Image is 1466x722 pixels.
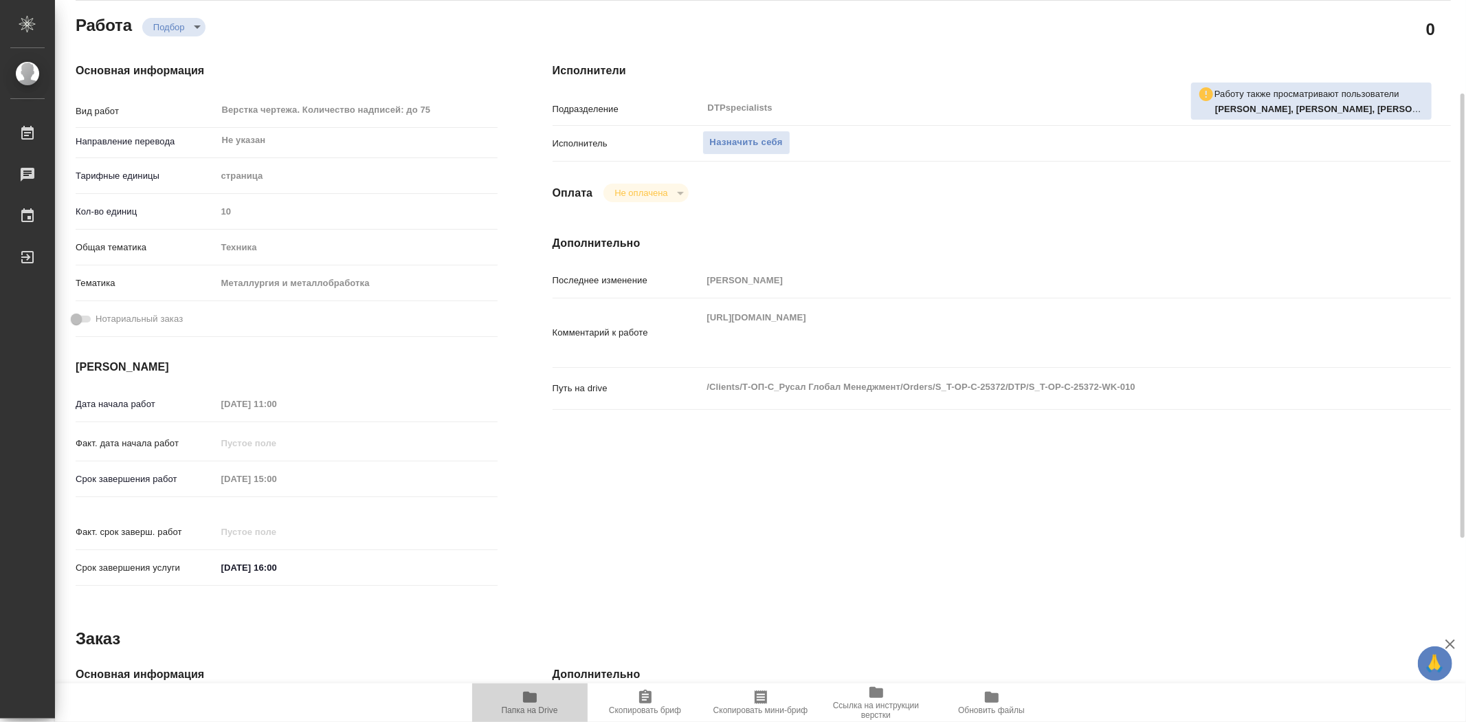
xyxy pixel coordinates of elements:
p: Кол-во единиц [76,205,216,219]
h4: Дополнительно [553,235,1451,252]
p: Срок завершения работ [76,472,216,486]
span: Нотариальный заказ [96,312,183,326]
input: ✎ Введи что-нибудь [216,558,337,578]
h2: Работа [76,12,132,36]
h4: Оплата [553,185,593,201]
p: Комментарий к работе [553,326,702,340]
h2: 0 [1426,17,1435,41]
h2: Заказ [76,628,120,650]
p: Тарифные единицы [76,169,216,183]
div: Подбор [142,18,206,36]
span: Назначить себя [710,135,783,151]
p: Направление перевода [76,135,216,149]
button: Папка на Drive [472,683,588,722]
button: Подбор [149,21,189,33]
p: Общая тематика [76,241,216,254]
textarea: /Clients/Т-ОП-С_Русал Глобал Менеджмент/Orders/S_T-OP-C-25372/DTP/S_T-OP-C-25372-WK-010 [702,375,1376,399]
div: Металлургия и металлобработка [216,272,498,295]
span: Обновить файлы [958,705,1025,715]
input: Пустое поле [216,522,337,542]
button: Не оплачена [610,187,671,199]
span: Скопировать мини-бриф [713,705,808,715]
input: Пустое поле [216,201,498,221]
span: Ссылка на инструкции верстки [827,701,926,720]
span: Скопировать бриф [609,705,681,715]
p: Исполнитель [553,137,702,151]
p: Срок завершения услуги [76,561,216,575]
h4: Основная информация [76,666,498,683]
input: Пустое поле [216,433,337,453]
button: Ссылка на инструкции верстки [819,683,934,722]
button: Назначить себя [702,131,790,155]
h4: [PERSON_NAME] [76,359,498,375]
p: Подразделение [553,102,702,116]
button: 🙏 [1418,646,1452,681]
button: Обновить файлы [934,683,1049,722]
p: Тематика [76,276,216,290]
h4: Основная информация [76,63,498,79]
p: Факт. дата начала работ [76,437,216,450]
p: Путь на drive [553,382,702,395]
p: Вид работ [76,105,216,118]
input: Пустое поле [216,469,337,489]
p: Факт. срок заверш. работ [76,525,216,539]
div: Техника [216,236,498,259]
p: Дата начала работ [76,397,216,411]
span: Папка на Drive [502,705,558,715]
button: Скопировать мини-бриф [703,683,819,722]
span: 🙏 [1423,649,1447,678]
div: Подбор [603,184,688,202]
textarea: [URL][DOMAIN_NAME] [702,306,1376,357]
p: Последнее изменение [553,274,702,287]
input: Пустое поле [216,394,337,414]
p: Работу также просматривают пользователи [1214,87,1399,101]
div: страница [216,164,498,188]
button: Скопировать бриф [588,683,703,722]
h4: Дополнительно [553,666,1451,683]
input: Пустое поле [702,270,1376,290]
h4: Исполнители [553,63,1451,79]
